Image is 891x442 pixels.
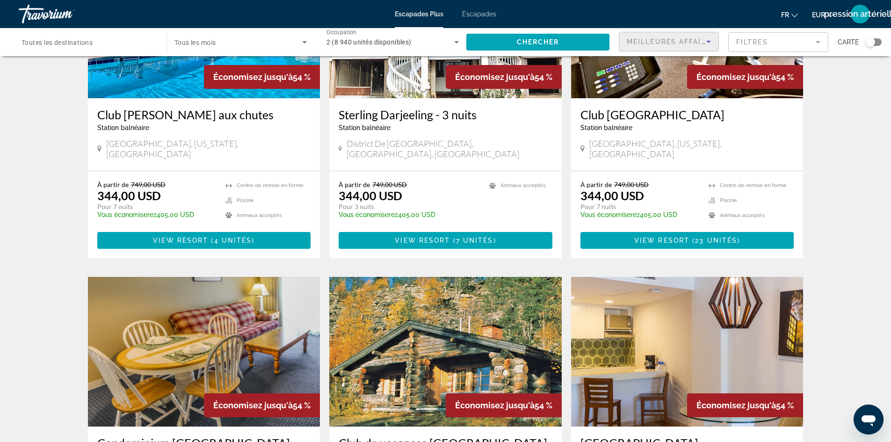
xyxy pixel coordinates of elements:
[580,232,794,249] button: View Resort(23 unités)
[580,181,612,188] font: À partir de
[535,400,552,410] font: 54 %
[97,211,157,218] font: Vous économiserez
[695,237,737,244] font: 23 unités
[395,10,443,18] a: Escapades Plus
[339,108,552,122] a: Sterling Darjeeling - 3 nuits
[237,212,282,218] font: Animaux acceptés
[339,181,370,188] font: À partir de
[237,197,254,203] font: Piscine
[326,29,357,36] font: Occupation
[720,197,737,203] font: Piscine
[339,211,398,218] font: Vous économiserez
[580,108,794,122] a: Club [GEOGRAPHIC_DATA]
[696,72,776,82] font: Économisez jusqu'à
[812,11,825,19] font: EUR
[97,181,129,188] font: À partir de
[97,108,311,122] a: Club [PERSON_NAME] aux chutes
[776,72,794,82] font: 54 %
[493,237,496,244] font: )
[329,277,562,427] img: 3498E01X.jpg
[395,237,450,244] font: View Resort
[131,181,166,188] font: 749,00 USD
[97,188,161,203] font: 344,00 USD
[848,4,872,24] button: Menu utilisateur
[339,108,477,122] font: Sterling Darjeeling - 3 nuits
[571,277,804,427] img: 2286I01X.jpg
[692,237,695,244] font: (
[627,36,711,47] mat-select: Trier par
[237,182,304,188] font: Centre de remise en forme
[580,203,616,210] font: Pour 7 nuits
[720,212,765,218] font: Animaux acceptés
[153,237,208,244] font: View Resort
[97,232,311,249] button: View Resort(4 unités)
[854,405,884,435] iframe: Bouton de lancement de la fenêtre de messagerie
[339,124,391,131] font: Station balnéaire
[462,10,496,18] a: Escapades
[589,138,722,159] font: [GEOGRAPHIC_DATA], [US_STATE], [GEOGRAPHIC_DATA]
[88,277,320,427] img: 4969I01X.jpg
[535,72,552,82] font: 54 %
[500,182,545,188] font: Animaux acceptés
[157,211,194,218] font: 405,00 USD
[19,2,112,26] a: Travorium
[696,400,776,410] font: Économisez jusqu'à
[466,34,609,51] button: Chercher
[214,237,252,244] font: 4 unités
[252,237,254,244] font: )
[580,124,632,131] font: Station balnéaire
[97,124,149,131] font: Station balnéaire
[453,237,456,244] font: (
[627,38,717,45] font: Meilleures affaires
[455,400,535,410] font: Économisez jusqu'à
[347,138,519,159] font: District de [GEOGRAPHIC_DATA], [GEOGRAPHIC_DATA], [GEOGRAPHIC_DATA]
[720,182,787,188] font: Centre de remise en forme
[455,72,535,82] font: Économisez jusqu'à
[293,72,311,82] font: 54 %
[339,188,402,203] font: 344,00 USD
[737,237,740,244] font: )
[97,108,274,122] font: Club [PERSON_NAME] aux chutes
[174,39,216,46] font: Tous les mois
[634,237,689,244] font: View Resort
[97,203,133,210] font: Pour 7 nuits
[781,8,798,22] button: Changer de langue
[776,400,794,410] font: 54 %
[106,138,239,159] font: [GEOGRAPHIC_DATA], [US_STATE], [GEOGRAPHIC_DATA]
[372,181,407,188] font: 749,00 USD
[781,11,789,19] font: fr
[456,237,493,244] font: 7 unités
[838,38,859,46] font: Carte
[326,38,412,46] font: 2 (8 940 unités disponibles)
[728,32,828,52] button: Filtre
[580,211,640,218] font: Vous économiserez
[213,72,293,82] font: Économisez jusqu'à
[211,237,214,244] font: (
[580,108,724,122] font: Club [GEOGRAPHIC_DATA]
[398,211,435,218] font: 405,00 USD
[614,181,649,188] font: 749,00 USD
[213,400,293,410] font: Économisez jusqu'à
[22,39,93,46] font: Toutes les destinations
[339,203,374,210] font: Pour 3 nuits
[812,8,834,22] button: Changer de devise
[580,188,644,203] font: 344,00 USD
[517,38,559,46] font: Chercher
[640,211,677,218] font: 405,00 USD
[293,400,311,410] font: 54 %
[339,232,552,249] button: View Resort(7 unités)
